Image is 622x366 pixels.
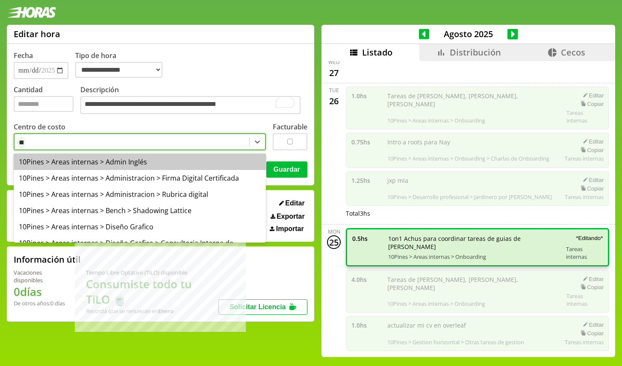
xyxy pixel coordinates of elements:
[346,209,609,217] div: Total 3 hs
[561,47,585,58] span: Cecos
[329,87,339,94] div: Tue
[14,186,266,202] div: 10Pines > Areas internas > Administracion > Rubrica digital
[158,307,174,315] b: Enero
[327,94,341,108] div: 26
[86,276,218,307] h1: Consumiste todo tu TiLO 🍵
[328,228,340,235] div: Mon
[276,225,304,233] span: Importar
[450,47,501,58] span: Distribución
[277,199,307,208] button: Editar
[14,284,65,299] h1: 0 días
[230,303,286,310] span: Solicitar Licencia
[285,199,304,207] span: Editar
[14,170,266,186] div: 10Pines > Areas internas > Administracion > Firma Digital Certificada
[327,235,341,249] div: 25
[273,122,307,132] label: Facturable
[346,354,609,363] div: Total 5.5 hs
[14,254,81,265] h2: Información útil
[75,62,162,78] select: Tipo de hora
[86,307,218,315] div: Recordá que se renuevan en
[321,61,615,356] div: scrollable content
[80,85,307,116] label: Descripción
[14,269,65,284] div: Vacaciones disponibles
[14,299,65,307] div: De otros años: 0 días
[86,269,218,276] div: Tiempo Libre Optativo (TiLO) disponible
[14,219,266,235] div: 10Pines > Areas internas > Diseño Grafico
[14,154,266,170] div: 10Pines > Areas internas > Admin Inglés
[7,7,56,18] img: logotipo
[75,51,169,79] label: Tipo de hora
[362,47,392,58] span: Listado
[327,66,341,79] div: 27
[14,28,60,40] h1: Editar hora
[14,96,74,112] input: Cantidad
[268,212,307,221] button: Exportar
[266,161,307,178] button: Guardar
[14,235,266,261] div: 10Pines > Areas internas > Diseño Grafico > Consultoria Interna de Diseño/UX
[80,96,301,114] textarea: To enrich screen reader interactions, please activate Accessibility in Grammarly extension settings
[218,299,307,315] button: Solicitar Licencia
[14,122,65,132] label: Centro de costo
[328,59,340,66] div: Wed
[429,28,507,40] span: Agosto 2025
[277,213,305,220] span: Exportar
[14,202,266,219] div: 10Pines > Areas internas > Bench > Shadowing Lattice
[14,85,80,116] label: Cantidad
[14,51,33,60] label: Fecha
